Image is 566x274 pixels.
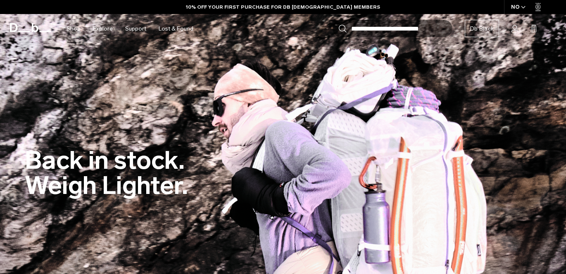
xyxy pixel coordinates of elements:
[93,14,113,43] a: Explore
[60,14,200,43] nav: Main Navigation
[25,148,188,198] h2: Back in stock. Weigh Lighter.
[125,14,146,43] a: Support
[465,20,499,37] a: Db Black
[159,14,193,43] a: Lost & Found
[186,3,380,11] a: 10% OFF YOUR FIRST PURCHASE FOR DB [DEMOGRAPHIC_DATA] MEMBERS
[67,14,81,43] a: Shop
